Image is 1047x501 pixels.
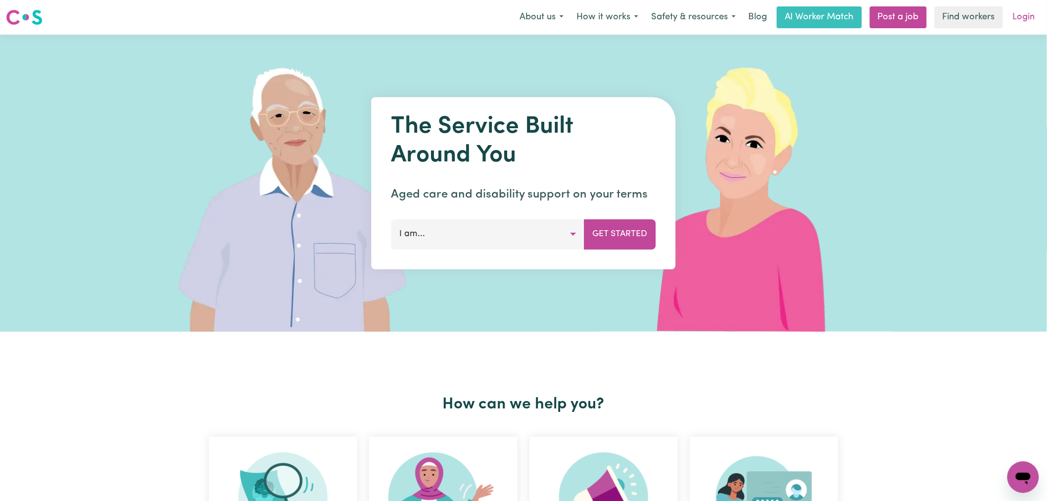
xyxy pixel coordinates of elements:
h1: The Service Built Around You [391,113,656,170]
iframe: Button to launch messaging window [1007,461,1039,493]
a: Blog [742,6,773,28]
a: Find workers [935,6,1003,28]
a: Post a job [870,6,927,28]
img: Careseekers logo [6,8,43,26]
button: How it works [570,7,645,28]
h2: How can we help you? [203,395,844,414]
button: Safety & resources [645,7,742,28]
button: I am... [391,219,585,249]
p: Aged care and disability support on your terms [391,186,656,203]
button: About us [513,7,570,28]
a: Login [1007,6,1041,28]
a: Careseekers logo [6,6,43,29]
a: AI Worker Match [777,6,862,28]
button: Get Started [584,219,656,249]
